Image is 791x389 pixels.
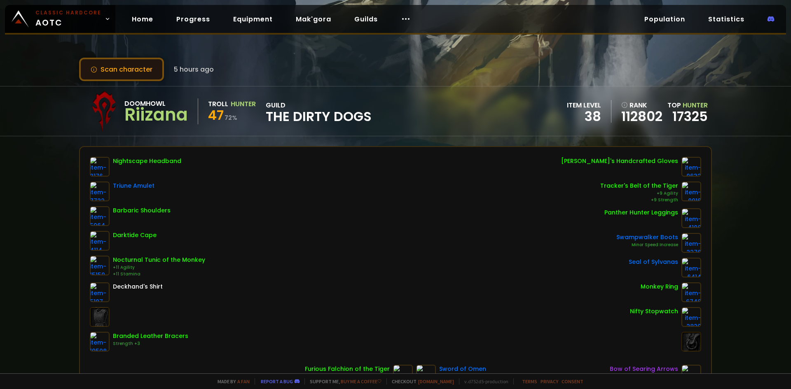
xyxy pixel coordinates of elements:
[231,99,256,109] div: Hunter
[79,58,164,81] button: Scan character
[35,9,101,29] span: AOTC
[113,271,205,277] div: +11 Stamina
[90,282,110,302] img: item-5107
[90,332,110,352] img: item-19508
[113,206,171,215] div: Barbaric Shoulders
[341,378,381,384] a: Buy me a coffee
[90,182,110,201] img: item-7722
[681,208,701,228] img: item-4108
[604,208,678,217] div: Panther Hunter Leggings
[621,100,662,110] div: rank
[702,11,751,28] a: Statistics
[562,378,583,384] a: Consent
[213,378,250,384] span: Made by
[567,100,601,110] div: item level
[418,378,454,384] a: [DOMAIN_NAME]
[124,109,188,121] div: Riizana
[541,378,558,384] a: Privacy
[681,282,701,302] img: item-6748
[600,190,678,197] div: +9 Agility
[522,378,537,384] a: Terms
[208,106,224,124] span: 47
[289,11,338,28] a: Mak'gora
[638,11,692,28] a: Population
[616,233,678,242] div: Swampwalker Boots
[113,157,181,165] div: Nightscape Headband
[459,378,508,384] span: v. d752d5 - production
[113,256,205,264] div: Nocturnal Tunic of the Monkey
[681,258,701,277] img: item-6414
[237,378,250,384] a: a fan
[170,11,217,28] a: Progress
[90,231,110,251] img: item-4114
[561,157,678,165] div: [PERSON_NAME]'s Handcrafted Gloves
[681,157,701,177] img: item-9632
[113,282,163,291] div: Deckhand's Shirt
[681,233,701,253] img: item-2276
[113,231,157,240] div: Darktide Cape
[683,100,708,110] span: Hunter
[439,365,486,373] div: Sword of Omen
[667,100,708,110] div: Top
[629,258,678,266] div: Seal of Sylvanas
[35,9,101,16] small: Classic Hardcore
[90,256,110,275] img: item-15159
[208,99,228,109] div: Troll
[225,114,237,122] small: 72 %
[227,11,279,28] a: Equipment
[567,110,601,123] div: 38
[621,110,662,123] a: 112802
[348,11,384,28] a: Guilds
[600,197,678,203] div: +9 Strength
[672,107,708,126] a: 17325
[681,307,701,327] img: item-2820
[304,378,381,384] span: Support me,
[305,365,390,373] div: Furious Falchion of the Tiger
[261,378,293,384] a: Report a bug
[5,5,115,33] a: Classic HardcoreAOTC
[113,340,188,347] div: Strength +3
[113,264,205,271] div: +11 Agility
[681,182,701,201] img: item-9916
[113,332,188,340] div: Branded Leather Bracers
[386,378,454,384] span: Checkout
[610,365,678,373] div: Bow of Searing Arrows
[630,307,678,316] div: Nifty Stopwatch
[124,98,188,109] div: Doomhowl
[266,100,372,123] div: guild
[266,110,372,123] span: The Dirty Dogs
[641,282,678,291] div: Monkey Ring
[174,64,214,75] span: 5 hours ago
[90,206,110,226] img: item-5964
[125,11,160,28] a: Home
[90,157,110,177] img: item-8176
[600,182,678,190] div: Tracker's Belt of the Tiger
[616,242,678,248] div: Minor Speed Increase
[113,182,154,190] div: Triune Amulet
